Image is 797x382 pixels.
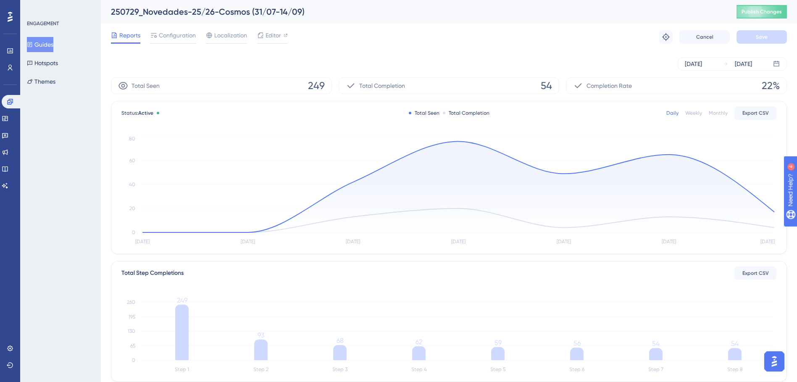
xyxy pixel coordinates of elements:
[685,59,702,69] div: [DATE]
[138,110,153,116] span: Active
[760,239,775,245] tspan: [DATE]
[121,268,184,278] div: Total Step Completions
[129,182,135,187] tspan: 40
[409,110,439,116] div: Total Seen
[648,366,663,372] tspan: Step 7
[132,357,135,363] tspan: 0
[727,366,743,372] tspan: Step 8
[111,6,715,18] div: 250729_Novedades-25/26-Cosmos (31/07-14/09)
[266,30,281,40] span: Editor
[58,4,61,11] div: 4
[685,110,702,116] div: Weekly
[129,205,135,211] tspan: 20
[128,328,135,334] tspan: 130
[132,229,135,235] tspan: 0
[742,110,769,116] span: Export CSV
[27,20,59,27] div: ENGAGEMENT
[175,366,189,372] tspan: Step 1
[130,343,135,349] tspan: 65
[762,79,780,92] span: 22%
[27,55,58,71] button: Hotspots
[742,8,782,15] span: Publish Changes
[308,79,325,92] span: 249
[734,266,776,280] button: Export CSV
[541,79,552,92] span: 54
[666,110,679,116] div: Daily
[696,34,713,40] span: Cancel
[119,30,140,40] span: Reports
[253,366,268,372] tspan: Step 2
[258,331,264,339] tspan: 93
[359,81,405,91] span: Total Completion
[332,366,347,372] tspan: Step 3
[731,340,739,348] tspan: 54
[411,366,427,372] tspan: Step 4
[737,30,787,44] button: Save
[159,30,196,40] span: Configuration
[569,366,584,372] tspan: Step 6
[214,30,247,40] span: Localization
[652,340,660,348] tspan: 54
[443,110,489,116] div: Total Completion
[709,110,728,116] div: Monthly
[587,81,632,91] span: Completion Rate
[27,37,53,52] button: Guides
[557,239,571,245] tspan: [DATE]
[451,239,466,245] tspan: [DATE]
[662,239,676,245] tspan: [DATE]
[573,339,581,347] tspan: 56
[27,74,55,89] button: Themes
[132,81,160,91] span: Total Seen
[129,158,135,163] tspan: 60
[346,239,360,245] tspan: [DATE]
[20,2,53,12] span: Need Help?
[742,270,769,277] span: Export CSV
[129,314,135,320] tspan: 195
[737,5,787,18] button: Publish Changes
[129,136,135,142] tspan: 80
[734,106,776,120] button: Export CSV
[337,337,344,345] tspan: 68
[679,30,730,44] button: Cancel
[495,339,502,347] tspan: 59
[762,349,787,374] iframe: UserGuiding AI Assistant Launcher
[177,296,187,304] tspan: 249
[416,338,422,346] tspan: 62
[127,299,135,305] tspan: 260
[121,110,153,116] span: Status:
[756,34,768,40] span: Save
[135,239,150,245] tspan: [DATE]
[241,239,255,245] tspan: [DATE]
[735,59,752,69] div: [DATE]
[490,366,505,372] tspan: Step 5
